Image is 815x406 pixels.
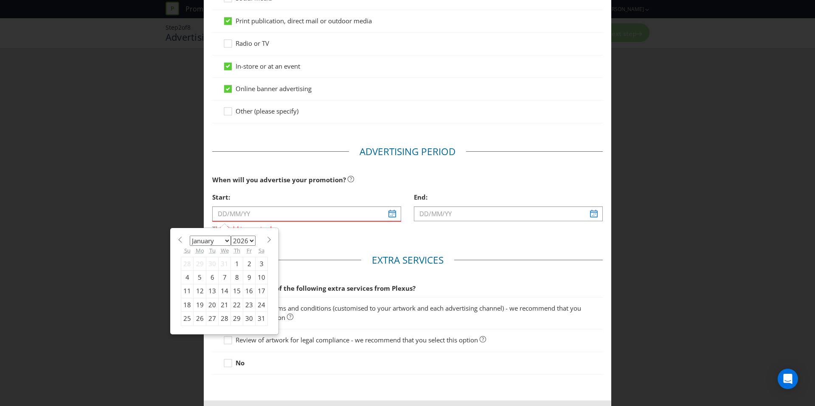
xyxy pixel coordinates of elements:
[194,284,206,298] div: 12
[206,270,219,284] div: 6
[236,304,581,321] span: Short form terms and conditions (customised to your artwork and each advertising channel) - we re...
[194,312,206,325] div: 26
[236,84,312,93] span: Online banner advertising
[181,312,194,325] div: 25
[181,257,194,270] div: 28
[256,298,268,311] div: 24
[243,284,256,298] div: 16
[256,312,268,325] div: 31
[236,359,244,367] strong: No
[196,247,204,254] abbr: Monday
[778,369,798,389] div: Open Intercom Messenger
[212,189,401,206] div: Start:
[243,298,256,311] div: 23
[219,257,231,270] div: 31
[181,298,194,311] div: 18
[231,257,243,270] div: 1
[206,257,219,270] div: 30
[414,206,603,221] input: DD/MM/YY
[256,257,268,270] div: 3
[212,222,401,234] span: This field is required
[236,336,478,344] span: Review of artwork for legal compliance - we recommend that you select this option
[219,284,231,298] div: 14
[181,270,194,284] div: 4
[209,247,216,254] abbr: Tuesday
[234,247,240,254] abbr: Thursday
[259,247,264,254] abbr: Saturday
[219,298,231,311] div: 21
[361,253,454,267] legend: Extra Services
[212,284,416,292] span: Would you like any of the following extra services from Plexus?
[219,312,231,325] div: 28
[206,284,219,298] div: 13
[231,298,243,311] div: 22
[181,284,194,298] div: 11
[256,270,268,284] div: 10
[236,62,300,70] span: In-store or at an event
[212,175,346,184] span: When will you advertise your promotion?
[236,107,298,115] span: Other (please specify)
[236,39,269,47] span: Radio or TV
[194,270,206,284] div: 5
[243,270,256,284] div: 9
[243,312,256,325] div: 30
[236,17,372,25] span: Print publication, direct mail or outdoor media
[206,298,219,311] div: 20
[349,145,466,159] legend: Advertising Period
[194,298,206,311] div: 19
[231,312,243,325] div: 29
[247,247,252,254] abbr: Friday
[414,189,603,206] div: End:
[194,257,206,270] div: 29
[221,247,229,254] abbr: Wednesday
[206,312,219,325] div: 27
[231,270,243,284] div: 8
[231,284,243,298] div: 15
[184,247,191,254] abbr: Sunday
[219,270,231,284] div: 7
[212,206,401,221] input: DD/MM/YY
[256,284,268,298] div: 17
[243,257,256,270] div: 2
